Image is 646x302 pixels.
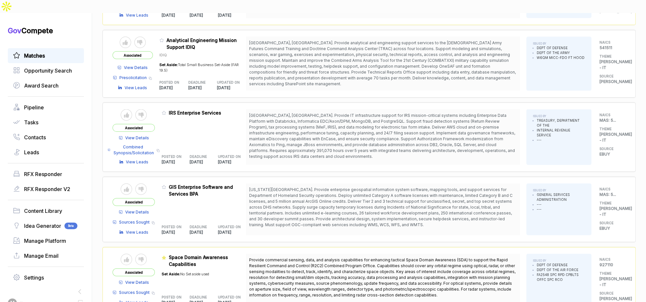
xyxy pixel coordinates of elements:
span: Analytical Engineering Mission Support IDIQ [167,37,237,50]
h5: SOURCE [599,74,626,79]
p: [PERSON_NAME] - IT [599,276,626,288]
a: Leads [13,148,79,156]
h5: THEME [599,127,626,131]
span: Presolicitation [119,75,147,81]
span: Associated [113,198,155,206]
h5: NAICS [599,257,626,262]
h5: POSTED ON [162,295,180,300]
h5: UPDATED ON [218,154,236,159]
h5: NAICS [599,40,626,45]
a: Content Library [13,207,79,215]
a: Matches [13,52,79,60]
li: INTERNAL REVENUE SERVICE [537,128,585,138]
span: Sources Sought [119,219,150,225]
span: Combined Synopsis/Solicitation [113,144,155,156]
h5: SOURCE [599,146,626,151]
h5: UPDATED ON [218,295,236,300]
span: Sources Sought [119,290,150,295]
li: GENERAL SERVICES ADMINISTRATION [537,192,585,202]
a: Award Search [13,82,79,89]
span: Idea Generator [24,222,61,230]
span: Matches [24,52,45,60]
h5: ISSUED BY [533,114,585,118]
span: Pipeline [24,103,44,111]
h5: ISSUED BY [533,259,585,263]
span: No Set aside used [180,272,209,276]
li: DEPT OF THE ARMY [537,50,585,55]
span: Gov [8,26,21,35]
span: Set Aside: [159,62,178,67]
span: RFX Responder V2 [24,185,70,193]
h5: THEME [599,54,626,59]
li: DEPT OF THE AIR FORCE [537,268,585,272]
p: [DATE] [218,12,246,18]
li: W6QM MICC-FDO FT HOOD [537,55,585,60]
span: Total Small Business Set-Aside (FAR 19.5) [159,62,239,73]
span: Associated [113,124,155,132]
h5: SOURCE [599,291,626,296]
span: Associated [113,268,155,276]
span: IDIQ [159,53,167,57]
span: Contacts [24,133,46,141]
p: [DATE] [159,85,188,91]
span: Tasks [24,118,38,126]
p: [DATE] [218,229,246,235]
p: [PERSON_NAME] [599,79,626,85]
li: DEPT OF DEFENSE [537,46,585,50]
p: [DATE] [188,85,217,91]
h5: DEADLINE [190,295,208,300]
p: EBUY [599,151,626,157]
p: [DATE] [162,159,190,165]
p: [DATE] [190,229,218,235]
li: --- [537,202,585,207]
a: Manage Platform [13,237,79,245]
span: RFX Responder [24,170,62,178]
h5: POSTED ON [162,225,180,229]
span: Settings [24,274,44,281]
h5: NAICS [599,113,626,117]
span: Space Domain Awareness Capabilities [169,254,228,267]
p: [PERSON_NAME] - IT [599,131,626,143]
span: View Leads [125,85,147,91]
span: View Details [124,65,148,71]
span: [GEOGRAPHIC_DATA], [GEOGRAPHIC_DATA]. Provide analytical and engineering support services to the ... [249,40,516,86]
a: Opportunity Search [13,67,79,75]
h5: DEADLINE [190,154,208,159]
span: Award Search [24,82,59,89]
p: [DATE] [162,12,190,18]
h5: SOURCE [599,221,626,226]
p: 927110 [599,262,626,268]
a: Sources Sought [113,290,150,295]
li: FA2548 SPC RPD CPBLTS OFFC SPC RCO [537,272,585,282]
p: [DATE] [162,229,190,235]
h5: NAICS [599,187,626,192]
span: View Leads [126,12,148,18]
a: Tasks [13,118,79,126]
h5: ISSUED BY [533,42,585,46]
h5: THEME [599,201,626,206]
span: Opportunity Search [24,67,72,75]
h5: UPDATED ON [217,80,236,85]
span: View Details [125,209,149,215]
p: [DATE] [218,159,246,165]
span: GIS Enterprise Software and Services BPA [169,184,233,197]
span: Manage Email [24,252,59,260]
li: TREASURY, DEPARTMENT OF THE [537,118,585,128]
a: Settings [13,274,79,281]
span: Manage Platform [24,237,66,245]
p: EBUY [599,226,626,231]
span: IRS Enterprise Services [169,110,221,116]
h5: POSTED ON [159,80,178,85]
a: RFX Responder V2 [13,185,79,193]
li: DEPT OF DEFENSE [537,263,585,268]
span: View Details [125,135,149,141]
li: --- [537,207,585,212]
span: [GEOGRAPHIC_DATA], [GEOGRAPHIC_DATA]. Provide IT infrastructure support for IRS mission-critical ... [249,113,515,159]
p: [DATE] [190,159,218,165]
h5: THEME [599,271,626,276]
h5: UPDATED ON [218,225,236,229]
span: MAS: 5 ... [599,118,616,123]
span: Set Aside: [162,272,180,276]
span: [US_STATE][GEOGRAPHIC_DATA]. Provide enterprise geospatial information system software, mapping t... [249,187,513,227]
h5: ISSUED BY [533,188,585,192]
